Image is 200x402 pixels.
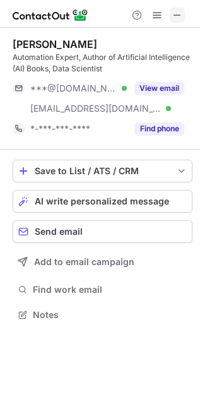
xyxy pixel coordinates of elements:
[13,38,97,50] div: [PERSON_NAME]
[30,83,117,94] span: ***@[DOMAIN_NAME]
[134,122,184,135] button: Reveal Button
[35,227,83,237] span: Send email
[34,257,134,267] span: Add to email campaign
[35,196,169,206] span: AI write personalized message
[33,284,187,295] span: Find work email
[35,166,170,176] div: Save to List / ATS / CRM
[13,306,192,324] button: Notes
[13,190,192,213] button: AI write personalized message
[30,103,162,114] span: [EMAIL_ADDRESS][DOMAIN_NAME]
[13,251,192,273] button: Add to email campaign
[13,52,192,74] div: Automation Expert, Author of Artificial Intelligence (AI) Books, Data Scientist
[13,8,88,23] img: ContactOut v5.3.10
[13,160,192,182] button: save-profile-one-click
[33,309,187,321] span: Notes
[134,82,184,95] button: Reveal Button
[13,281,192,299] button: Find work email
[13,220,192,243] button: Send email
